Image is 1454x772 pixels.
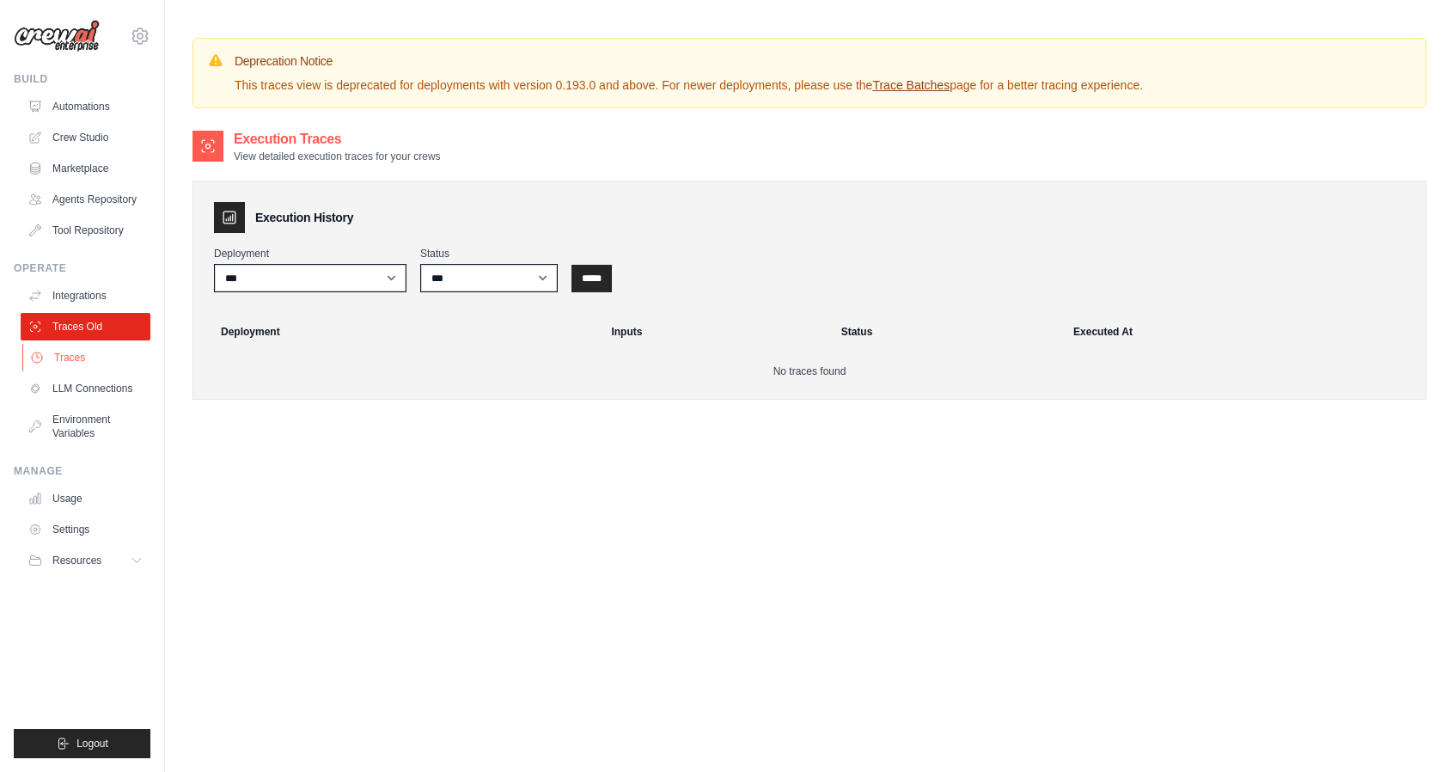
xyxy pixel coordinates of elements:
[21,217,150,244] a: Tool Repository
[14,20,100,52] img: Logo
[52,554,101,567] span: Resources
[76,737,108,751] span: Logout
[21,547,150,574] button: Resources
[235,77,1143,94] p: This traces view is deprecated for deployments with version 0.193.0 and above. For newer deployme...
[831,313,1063,351] th: Status
[14,261,150,275] div: Operate
[255,209,353,226] h3: Execution History
[21,406,150,447] a: Environment Variables
[235,52,1143,70] h3: Deprecation Notice
[21,124,150,151] a: Crew Studio
[234,129,441,150] h2: Execution Traces
[214,247,406,260] label: Deployment
[420,247,558,260] label: Status
[21,375,150,402] a: LLM Connections
[872,78,950,92] a: Trace Batches
[21,485,150,512] a: Usage
[21,516,150,543] a: Settings
[14,464,150,478] div: Manage
[21,155,150,182] a: Marketplace
[22,344,152,371] a: Traces
[1063,313,1419,351] th: Executed At
[200,313,601,351] th: Deployment
[21,313,150,340] a: Traces Old
[14,729,150,758] button: Logout
[21,282,150,309] a: Integrations
[21,93,150,120] a: Automations
[14,72,150,86] div: Build
[234,150,441,163] p: View detailed execution traces for your crews
[601,313,830,351] th: Inputs
[21,186,150,213] a: Agents Repository
[214,365,1405,378] p: No traces found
